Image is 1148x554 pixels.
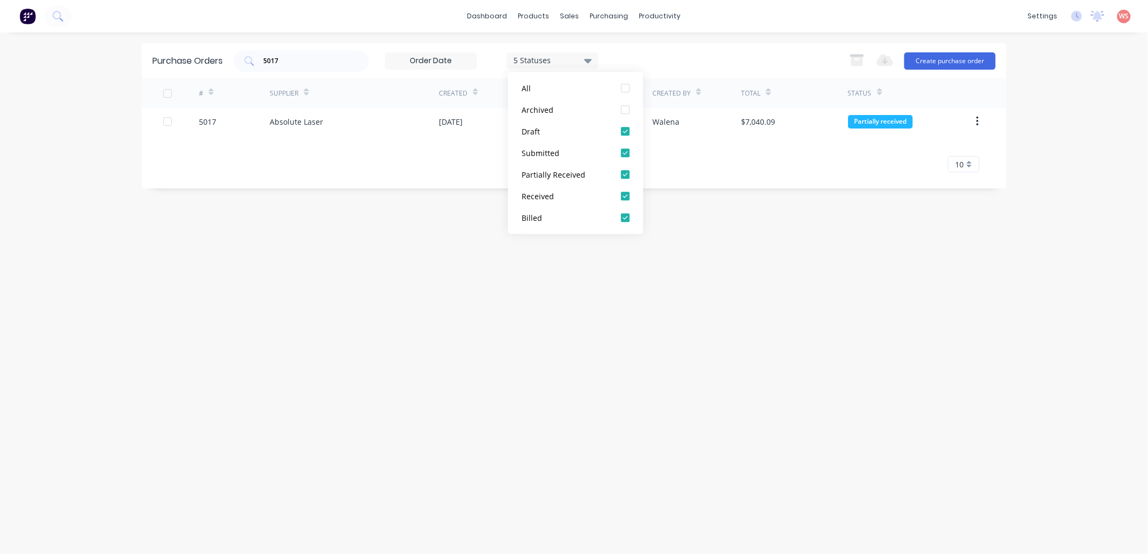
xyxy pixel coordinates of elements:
div: Created [439,89,468,98]
a: dashboard [462,8,513,24]
button: Draft [508,120,643,142]
span: WS [1119,11,1129,21]
div: All [522,83,608,94]
div: productivity [634,8,686,24]
button: All [508,77,643,99]
button: Billed [508,207,643,228]
button: Received [508,185,643,207]
div: # [199,89,203,98]
div: Archived [522,104,608,116]
div: Absolute Laser [270,116,323,127]
div: sales [555,8,585,24]
div: Created By [652,89,691,98]
div: Total [741,89,760,98]
div: Submitted [522,147,608,159]
div: Partially received [848,115,913,129]
div: Purchase Orders [152,55,223,67]
img: Factory [19,8,36,24]
button: Archived [508,99,643,120]
div: settings [1022,8,1063,24]
div: Walena [652,116,679,127]
input: Search purchase orders... [262,56,352,66]
div: Status [848,89,872,98]
div: Billed [522,212,608,224]
div: $7,040.09 [741,116,775,127]
input: Order Date [385,53,476,69]
span: 10 [955,159,964,170]
div: Received [522,191,608,202]
div: Supplier [270,89,298,98]
div: purchasing [585,8,634,24]
div: 5017 [199,116,216,127]
button: Submitted [508,142,643,164]
div: Draft [522,126,608,137]
button: Partially Received [508,164,643,185]
div: products [513,8,555,24]
div: Partially Received [522,169,608,180]
div: 5 Statuses [514,55,591,66]
div: [DATE] [439,116,463,127]
button: Create purchase order [904,52,996,70]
